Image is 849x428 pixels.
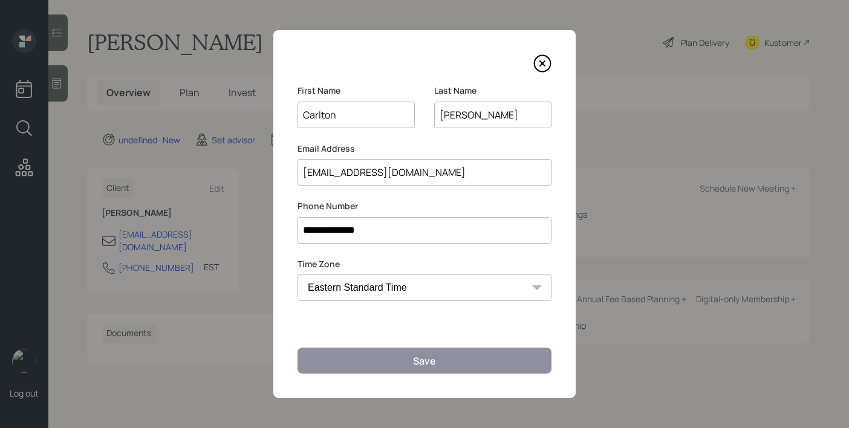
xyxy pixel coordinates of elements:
div: Save [413,354,436,368]
label: Email Address [298,143,551,155]
button: Save [298,348,551,374]
label: Last Name [434,85,551,97]
label: Phone Number [298,200,551,212]
label: Time Zone [298,258,551,270]
label: First Name [298,85,415,97]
